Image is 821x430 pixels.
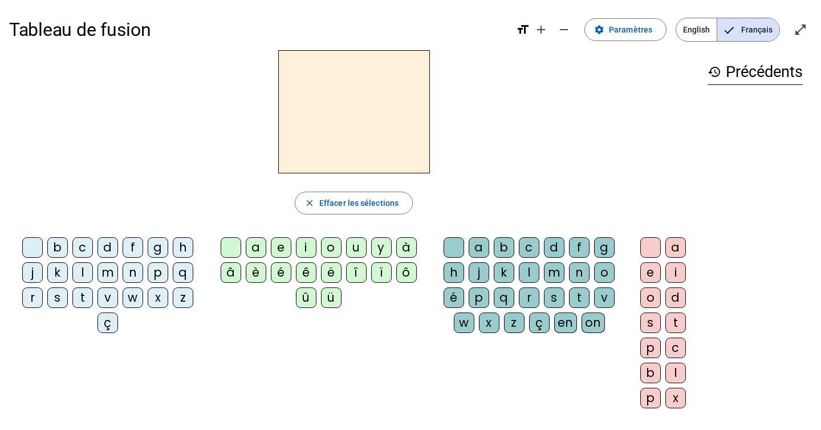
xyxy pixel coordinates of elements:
[640,287,661,308] div: o
[519,237,539,258] div: c
[640,338,661,358] div: p
[640,262,661,283] div: e
[544,262,564,283] div: m
[789,18,812,41] button: Entrer en plein écran
[479,313,499,333] div: x
[295,192,413,214] button: Effacer les sélections
[97,237,118,258] div: d
[708,65,721,79] mat-icon: history
[584,18,666,41] button: Paramètres
[530,18,552,41] button: Augmenter la taille de la police
[148,287,168,308] div: x
[640,388,661,408] div: p
[321,287,342,308] div: ü
[519,287,539,308] div: r
[594,237,615,258] div: g
[665,287,686,308] div: d
[544,287,564,308] div: s
[609,23,652,36] span: Paramètres
[665,338,686,358] div: c
[519,262,539,283] div: l
[47,237,68,258] div: b
[676,18,717,41] span: English
[22,262,43,283] div: j
[665,237,686,258] div: a
[72,262,93,283] div: l
[516,23,530,36] mat-icon: format_size
[304,198,315,208] mat-icon: close
[534,23,548,36] mat-icon: add
[594,287,615,308] div: v
[148,262,168,283] div: p
[640,313,661,333] div: s
[454,313,474,333] div: w
[494,287,514,308] div: q
[665,388,686,408] div: x
[665,363,686,383] div: l
[494,237,514,258] div: b
[346,262,367,283] div: î
[708,59,803,85] h3: Précédents
[97,262,118,283] div: m
[97,287,118,308] div: v
[97,313,118,333] div: ç
[123,287,143,308] div: w
[504,313,525,333] div: z
[319,196,399,210] span: Effacer les sélections
[569,287,590,308] div: t
[665,313,686,333] div: t
[173,287,193,308] div: z
[221,262,241,283] div: â
[271,262,291,283] div: é
[396,262,417,283] div: ô
[246,262,266,283] div: è
[72,237,93,258] div: c
[444,287,464,308] div: é
[321,262,342,283] div: ë
[494,262,514,283] div: k
[173,237,193,258] div: h
[123,237,143,258] div: f
[47,287,68,308] div: s
[717,18,779,41] span: Français
[444,262,464,283] div: h
[271,237,291,258] div: e
[296,287,316,308] div: û
[794,23,807,36] mat-icon: open_in_full
[469,237,489,258] div: a
[321,237,342,258] div: o
[296,237,316,258] div: i
[557,23,571,36] mat-icon: remove
[569,237,590,258] div: f
[246,237,266,258] div: a
[569,262,590,283] div: n
[676,18,780,42] mat-button-toggle-group: Language selection
[346,237,367,258] div: u
[47,262,68,283] div: k
[594,25,604,35] mat-icon: settings
[371,262,392,283] div: ï
[72,287,93,308] div: t
[554,313,577,333] div: en
[22,287,43,308] div: r
[296,262,316,283] div: ê
[582,313,605,333] div: on
[469,287,489,308] div: p
[594,262,615,283] div: o
[665,262,686,283] div: i
[396,237,417,258] div: à
[544,237,564,258] div: d
[529,313,550,333] div: ç
[9,11,507,48] h1: Tableau de fusion
[552,18,575,41] button: Diminuer la taille de la police
[123,262,143,283] div: n
[148,237,168,258] div: g
[469,262,489,283] div: j
[173,262,193,283] div: q
[640,363,661,383] div: b
[371,237,392,258] div: y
